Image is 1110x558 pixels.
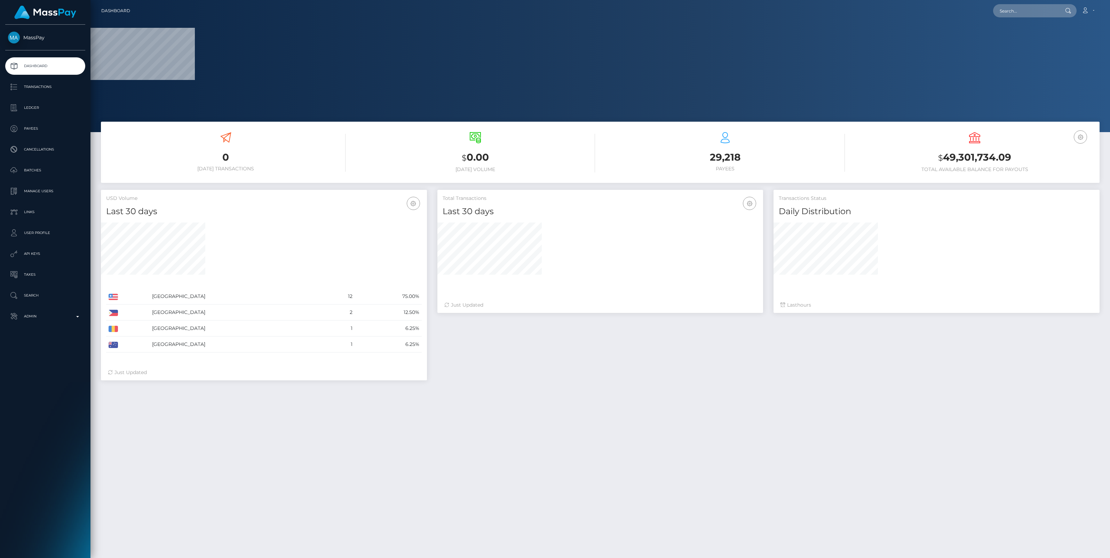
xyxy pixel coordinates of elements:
p: Dashboard [8,61,82,71]
a: Taxes [5,266,85,283]
h4: Last 30 days [106,205,422,218]
td: 6.25% [355,321,422,337]
a: Transactions [5,78,85,96]
h6: Payees [605,166,845,172]
img: MassPay [8,32,20,43]
h6: [DATE] Volume [356,167,595,172]
img: MassPay Logo [14,6,76,19]
p: Batches [8,165,82,176]
h3: 0 [106,151,346,164]
img: AU.png [109,342,118,348]
a: Search [5,287,85,304]
a: Dashboard [5,57,85,75]
input: Search... [993,4,1059,17]
small: $ [938,153,943,163]
p: Admin [8,311,82,322]
h4: Daily Distribution [779,205,1094,218]
img: PH.png [109,310,118,316]
a: Batches [5,162,85,179]
h5: Transactions Status [779,195,1094,202]
span: MassPay [5,34,85,41]
h6: [DATE] Transactions [106,166,346,172]
h5: USD Volume [106,195,422,202]
a: Admin [5,308,85,325]
p: Ledger [8,103,82,113]
a: Dashboard [101,3,130,18]
td: [GEOGRAPHIC_DATA] [150,337,326,353]
div: Just Updated [108,369,420,376]
td: 12.50% [355,305,422,321]
h3: 49,301,734.09 [855,151,1095,165]
td: [GEOGRAPHIC_DATA] [150,305,326,321]
p: Cancellations [8,144,82,155]
td: 1 [326,337,355,353]
td: [GEOGRAPHIC_DATA] [150,289,326,305]
td: 6.25% [355,337,422,353]
td: 12 [326,289,355,305]
p: Search [8,290,82,301]
p: Transactions [8,82,82,92]
small: $ [462,153,467,163]
p: Payees [8,123,82,134]
a: Manage Users [5,183,85,200]
p: Taxes [8,269,82,280]
a: Ledger [5,99,85,116]
h6: Total Available Balance for Payouts [855,167,1095,172]
a: API Keys [5,245,85,262]
a: Cancellations [5,141,85,158]
p: API Keys [8,249,82,259]
img: US.png [109,294,118,300]
h3: 29,218 [605,151,845,164]
td: 1 [326,321,355,337]
td: 75.00% [355,289,422,305]
td: 2 [326,305,355,321]
h5: Total Transactions [443,195,758,202]
h4: Last 30 days [443,205,758,218]
img: RO.png [109,326,118,332]
p: User Profile [8,228,82,238]
div: Just Updated [444,301,756,309]
h3: 0.00 [356,151,595,165]
a: Links [5,203,85,221]
td: [GEOGRAPHIC_DATA] [150,321,326,337]
a: Payees [5,120,85,137]
a: User Profile [5,224,85,242]
p: Links [8,207,82,217]
p: Manage Users [8,186,82,196]
div: Last hours [780,301,1093,309]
